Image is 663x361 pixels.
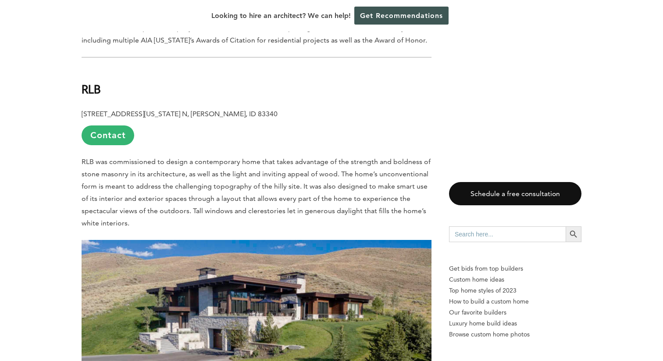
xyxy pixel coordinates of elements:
svg: Search [569,229,578,239]
a: Schedule a free consultation [449,182,581,205]
input: Search here... [449,226,566,242]
b: RLB [82,81,100,97]
a: Contact [82,125,134,145]
p: Get bids from top builders [449,263,581,274]
a: Custom home ideas [449,274,581,285]
a: Get Recommendations [354,7,449,25]
a: How to build a custom home [449,296,581,307]
a: Our favorite builders [449,307,581,318]
b: [STREET_ADDRESS][US_STATE] N, [PERSON_NAME], ID 83340 [82,110,278,118]
a: Browse custom home photos [449,329,581,340]
span: RLB was commissioned to design a contemporary home that takes advantage of the strength and boldn... [82,157,431,227]
a: Luxury home build ideas [449,318,581,329]
a: Top home styles of 2023 [449,285,581,296]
